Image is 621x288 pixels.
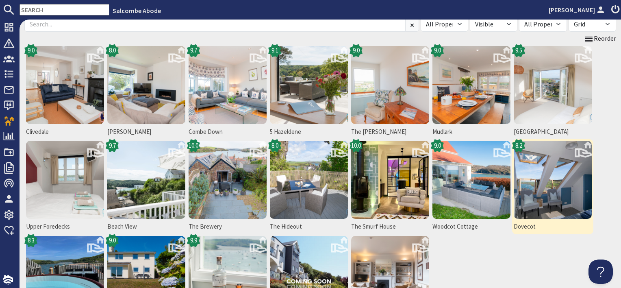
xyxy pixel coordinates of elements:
[434,46,441,55] span: 9.0
[190,236,197,245] span: 9.9
[24,44,106,140] a: Clivedale9.0
[350,44,431,140] a: The [PERSON_NAME]9.0
[113,7,161,15] a: Salcombe Abode
[26,222,104,231] span: Upper Foredecks
[514,222,592,231] span: Dovecot
[432,46,510,124] img: Mudlark's icon
[353,46,360,55] span: 9.0
[109,236,116,245] span: 9.0
[270,141,348,219] img: The Hideout 's icon
[109,46,116,55] span: 8.0
[432,127,510,137] span: Mudlark
[514,141,592,219] img: Dovecot's icon
[434,141,441,151] span: 9.0
[431,139,512,234] a: Woodcot Cottage9.0
[351,222,429,231] span: The Smurf House
[549,5,606,15] a: [PERSON_NAME]
[3,275,13,285] img: staytech_i_w-64f4e8e9ee0a9c174fd5317b4b171b261742d2d393467e5bdba4413f4f884c10.svg
[271,46,278,55] span: 9.1
[189,222,267,231] span: The Brewery
[189,127,267,137] span: Combe Down
[270,46,348,124] img: 5 Hazeldene's icon
[20,4,109,15] input: SEARCH
[109,141,116,151] span: 9.7
[351,141,361,151] span: 10.0
[514,46,592,124] img: Beacon House 's icon
[107,127,185,137] span: [PERSON_NAME]
[24,16,406,32] input: Search...
[432,222,510,231] span: Woodcot Cottage
[187,44,268,140] a: Combe Down9.7
[512,139,593,234] a: Dovecot8.2
[512,44,593,140] a: [GEOGRAPHIC_DATA]9.5
[24,139,106,234] a: Upper Foredecks
[515,141,522,151] span: 8.2
[26,141,104,219] img: Upper Foredecks's icon
[270,127,348,137] span: 5 Hazeldene
[270,222,348,231] span: The Hideout
[515,46,522,55] span: 9.5
[350,139,431,234] a: The Smurf House10.0
[189,46,267,124] img: Combe Down's icon
[107,141,185,219] img: Beach View's icon
[190,46,197,55] span: 9.7
[28,236,35,245] span: 8.3
[588,260,613,284] iframe: Toggle Customer Support
[187,139,268,234] a: The Brewery10.0
[271,141,278,151] span: 8.0
[189,141,267,219] img: The Brewery's icon
[28,46,35,55] span: 9.0
[431,44,512,140] a: Mudlark9.0
[432,141,510,219] img: Woodcot Cottage 's icon
[106,139,187,234] a: Beach View9.7
[351,127,429,137] span: The [PERSON_NAME]
[514,127,592,137] span: [GEOGRAPHIC_DATA]
[268,44,350,140] a: 5 Hazeldene9.1
[268,139,350,234] a: The Hideout8.0
[106,44,187,140] a: [PERSON_NAME]8.0
[351,46,429,124] img: The Holt's icon
[107,222,185,231] span: Beach View
[351,141,429,219] img: The Smurf House 's icon
[26,46,104,124] img: Clivedale 's icon
[26,127,104,137] span: Clivedale
[107,46,185,124] img: Alma Villa's icon
[584,33,616,44] a: Reorder
[189,141,198,151] span: 10.0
